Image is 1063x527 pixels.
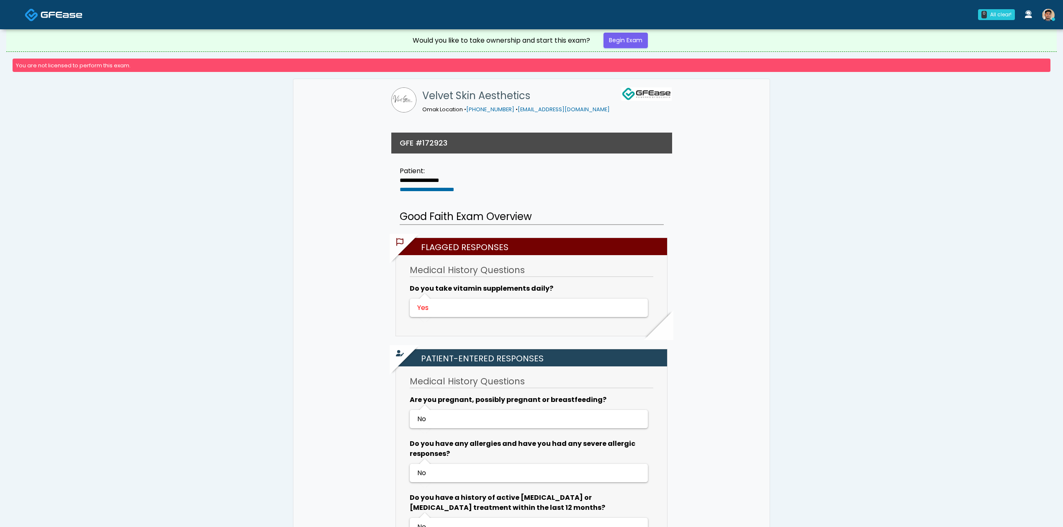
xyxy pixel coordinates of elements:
h1: Velvet Skin Aesthetics [422,87,610,104]
img: Kenner Medina [1042,9,1055,21]
a: [PHONE_NUMBER] [466,106,514,113]
b: Do you have a history of active [MEDICAL_DATA] or [MEDICAL_DATA] treatment within the last 12 mon... [410,493,605,512]
div: 0 [981,11,987,18]
img: Docovia [25,8,39,22]
a: [EMAIL_ADDRESS][DOMAIN_NAME] [518,106,610,113]
img: GFEase Logo [621,87,672,101]
small: You are not licensed to perform this exam. [16,62,131,69]
h2: Patient-entered Responses [400,349,667,366]
div: All clear! [990,11,1012,18]
a: Docovia [25,1,82,28]
h2: Flagged Responses [400,238,667,255]
div: Patient: [400,166,454,176]
small: Omak Location [422,106,610,113]
h3: GFE #172923 [400,138,447,148]
h2: Good Faith Exam Overview [400,209,664,225]
img: Velvet Skin Aesthetics [391,87,416,113]
b: Do you have any allergies and have you had any severe allergic responses? [410,439,635,458]
h3: Medical History Questions [410,375,653,388]
h3: Medical History Questions [410,264,653,277]
span: • [464,106,466,113]
a: Begin Exam [603,33,648,48]
img: Docovia [41,10,82,19]
b: Do you take vitamin supplements daily? [410,284,553,293]
b: Are you pregnant, possibly pregnant or breastfeeding? [410,395,606,404]
span: • [516,106,518,113]
div: Would you like to take ownership and start this exam? [413,36,590,46]
span: No [417,468,426,478]
div: Yes [417,303,639,313]
span: No [417,414,426,424]
a: 0 All clear! [973,6,1020,23]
